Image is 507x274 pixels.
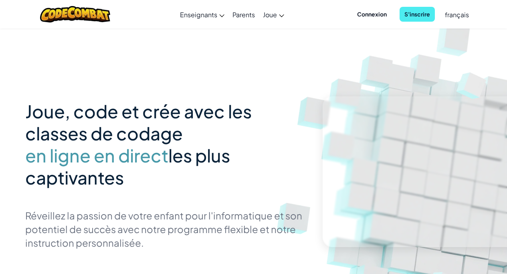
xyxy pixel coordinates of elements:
[228,4,259,25] a: Parents
[444,59,501,110] img: Overlap cubes
[25,209,311,250] p: Réveillez la passion de votre enfant pour l'informatique et son potentiel de succès avec notre pr...
[25,100,252,144] span: Joue, code et crée avec les classes de codage
[40,6,110,22] img: CodeCombat logo
[352,7,392,22] button: Connexion
[445,10,469,19] span: français
[400,7,435,22] button: S'inscrire
[25,144,168,166] span: en ligne en direct
[259,4,288,25] a: Joue
[180,10,217,19] span: Enseignants
[263,10,277,19] span: Joue
[176,4,228,25] a: Enseignants
[441,4,473,25] a: français
[25,144,230,189] span: les plus captivantes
